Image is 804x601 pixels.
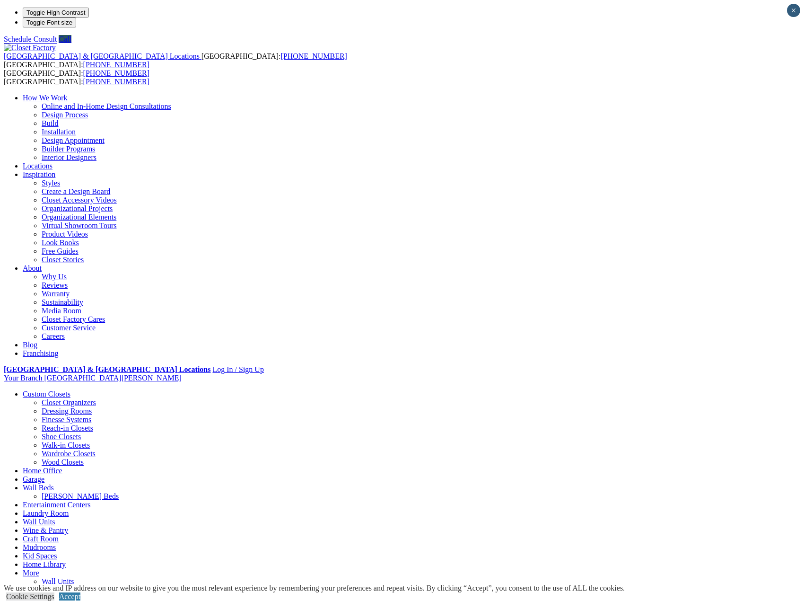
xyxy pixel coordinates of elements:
span: Toggle High Contrast [26,9,85,16]
a: Virtual Showroom Tours [42,221,117,230]
a: Wall Units [23,518,55,526]
a: Log In / Sign Up [212,365,263,373]
a: Organizational Projects [42,204,113,212]
a: Wall Beds [23,484,54,492]
a: Organizational Elements [42,213,116,221]
a: Wardrobe Closets [42,450,96,458]
a: [PHONE_NUMBER] [83,78,149,86]
a: Reach-in Closets [42,424,93,432]
a: Create a Design Board [42,187,110,195]
img: Closet Factory [4,44,56,52]
a: Accept [59,592,80,601]
a: Sustainability [42,298,83,306]
a: Franchising [23,349,59,357]
a: Mudrooms [23,543,56,551]
a: [PERSON_NAME] Beds [42,492,119,500]
a: About [23,264,42,272]
a: Product Videos [42,230,88,238]
a: [PHONE_NUMBER] [280,52,347,60]
a: Dressing Rooms [42,407,92,415]
a: Closet Accessory Videos [42,196,117,204]
a: Shoe Closets [42,433,81,441]
a: Home Office [23,467,62,475]
span: [GEOGRAPHIC_DATA]: [GEOGRAPHIC_DATA]: [4,52,347,69]
a: Free Guides [42,247,79,255]
span: Your Branch [4,374,42,382]
a: Installation [42,128,76,136]
a: Locations [23,162,52,170]
a: Entertainment Centers [23,501,91,509]
a: [PHONE_NUMBER] [83,61,149,69]
a: Kid Spaces [23,552,57,560]
a: Customer Service [42,324,96,332]
a: [GEOGRAPHIC_DATA] & [GEOGRAPHIC_DATA] Locations [4,52,201,60]
button: Toggle High Contrast [23,8,89,18]
a: [GEOGRAPHIC_DATA] & [GEOGRAPHIC_DATA] Locations [4,365,210,373]
a: Wood Closets [42,458,84,466]
a: Closet Organizers [42,398,96,407]
span: [GEOGRAPHIC_DATA]: [GEOGRAPHIC_DATA]: [4,69,149,86]
a: Design Process [42,111,88,119]
a: Builder Programs [42,145,95,153]
span: Toggle Font size [26,19,72,26]
a: Closet Factory Cares [42,315,105,323]
span: [GEOGRAPHIC_DATA] & [GEOGRAPHIC_DATA] Locations [4,52,200,60]
a: Schedule Consult [4,35,57,43]
a: Why Us [42,273,67,281]
div: We use cookies and IP address on our website to give you the most relevant experience by remember... [4,584,625,592]
button: Close [787,4,800,17]
a: Warranty [42,290,70,298]
a: Styles [42,179,60,187]
a: Garage [23,475,44,483]
a: Blog [23,341,37,349]
a: More menu text will display only on big screen [23,569,39,577]
a: Cookie Settings [6,592,54,601]
a: Design Appointment [42,136,105,144]
a: Build [42,119,59,127]
a: Online and In-Home Design Consultations [42,102,171,110]
a: Walk-in Closets [42,441,90,449]
a: Craft Room [23,535,59,543]
a: [PHONE_NUMBER] [83,69,149,77]
a: Look Books [42,239,79,247]
a: Wine & Pantry [23,526,68,534]
a: Call [59,35,71,43]
a: Laundry Room [23,509,69,517]
a: Custom Closets [23,390,70,398]
a: Careers [42,332,65,340]
a: Wall Units [42,577,74,585]
span: [GEOGRAPHIC_DATA][PERSON_NAME] [44,374,181,382]
a: Your Branch [GEOGRAPHIC_DATA][PERSON_NAME] [4,374,182,382]
a: How We Work [23,94,68,102]
a: Media Room [42,307,81,315]
a: Reviews [42,281,68,289]
a: Home Library [23,560,66,568]
a: Closet Stories [42,256,84,264]
button: Toggle Font size [23,18,76,27]
a: Finesse Systems [42,415,91,424]
a: Inspiration [23,170,55,178]
a: Interior Designers [42,153,96,161]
